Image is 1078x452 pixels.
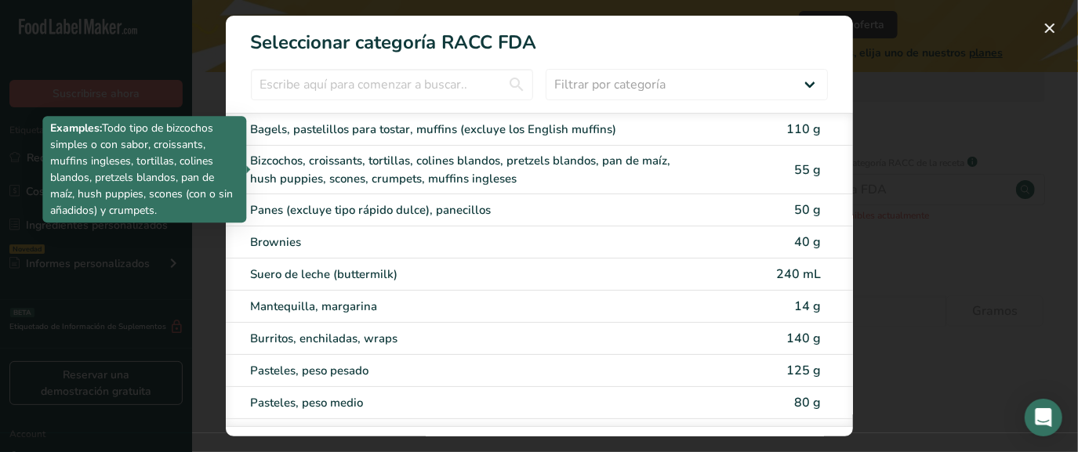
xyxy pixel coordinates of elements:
div: Panes (excluye tipo rápido dulce), panecillos [251,201,696,219]
div: Bizcochos, croissants, tortillas, colines blandos, pretzels blandos, pan de maíz, hush puppies, s... [251,152,696,187]
div: Mantequilla, margarina [251,298,696,316]
span: 240 mL [777,266,822,283]
div: Pasteles, peso ligero (angel food, chiffon o bizcocho sin glaseado ni relleno) [251,426,696,444]
p: Todo tipo de bizcochos simples o con sabor, croissants, muffins ingleses, tortillas, colines blan... [50,120,238,219]
span: 80 g [795,394,822,411]
div: Open Intercom Messenger [1025,399,1062,436]
span: 40 g [795,233,822,251]
div: Burritos, enchiladas, wraps [251,330,696,348]
div: Bagels, pastelillos para tostar, muffins (excluye los English muffins) [251,121,696,139]
span: 50 g [795,201,822,219]
div: Suero de leche (buttermilk) [251,266,696,284]
h1: Seleccionar categoría RACC FDA [226,16,853,56]
div: Brownies [251,233,696,251]
span: 14 g [795,298,822,315]
span: 55 g [795,161,822,179]
b: Examples: [50,121,102,136]
span: 110 g [787,121,822,138]
input: Escribe aquí para comenzar a buscar.. [251,69,533,100]
span: 140 g [787,330,822,347]
div: Pasteles, peso medio [251,394,696,412]
div: Pasteles, peso pesado [251,362,696,380]
span: 125 g [787,362,822,379]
